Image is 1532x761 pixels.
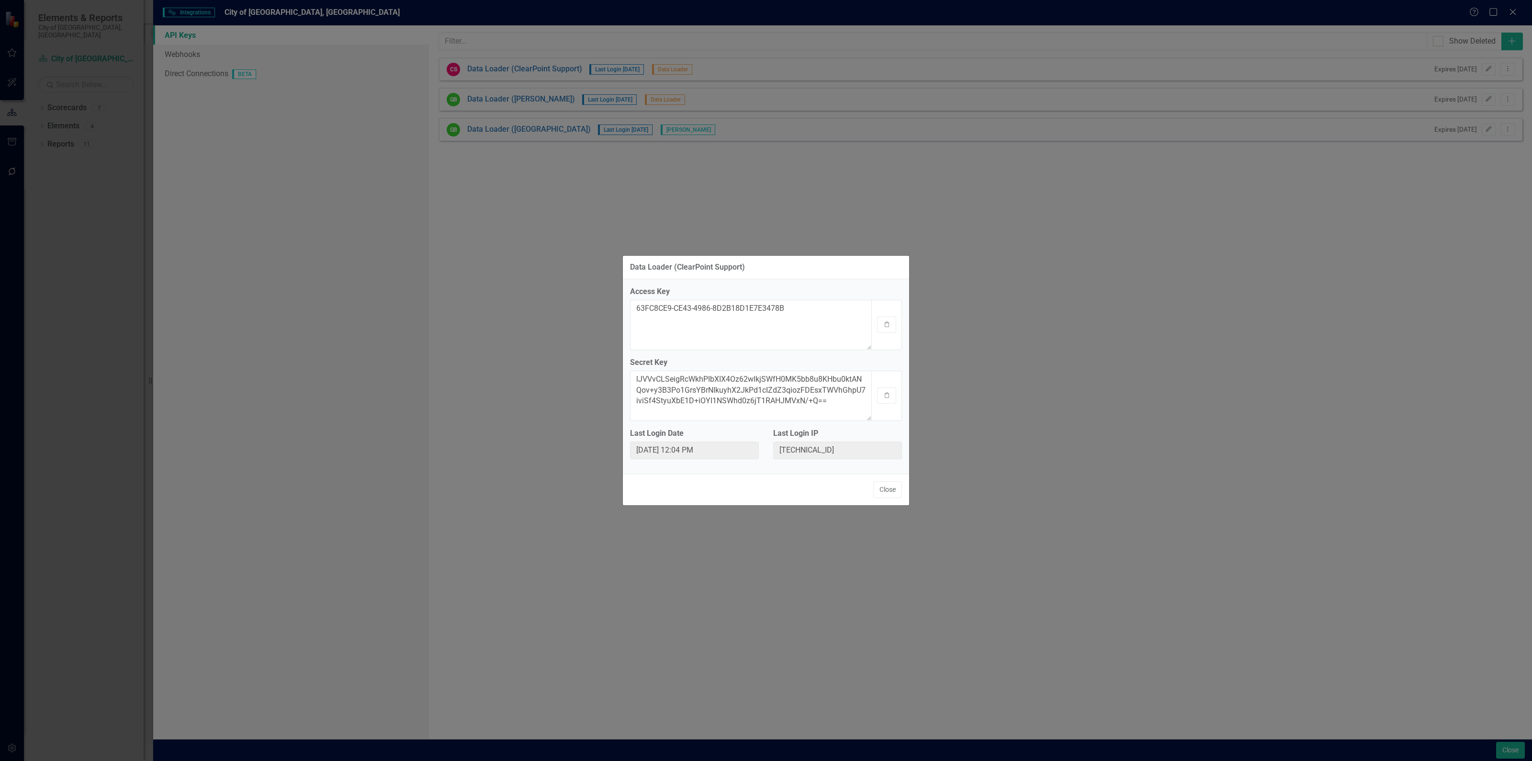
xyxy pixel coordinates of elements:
[773,428,902,439] label: Last Login IP
[630,357,902,368] label: Secret Key
[630,286,902,297] label: Access Key
[630,428,759,439] label: Last Login Date
[873,481,902,498] button: Close
[630,371,872,421] textarea: lJVVvCLSeigRcWkhPIbXIX4Oz62wlkjSWfH0MK5bb8u8KHbu0ktANQov+y3B3Po1GrsYBrNIkuyhX2JkPd1cIZdZ3qiozFDEs...
[630,300,872,350] textarea: 63FC8CE9-CE43-4986-8D2B18D1E7E3478B
[630,263,745,272] div: Data Loader (ClearPoint Support)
